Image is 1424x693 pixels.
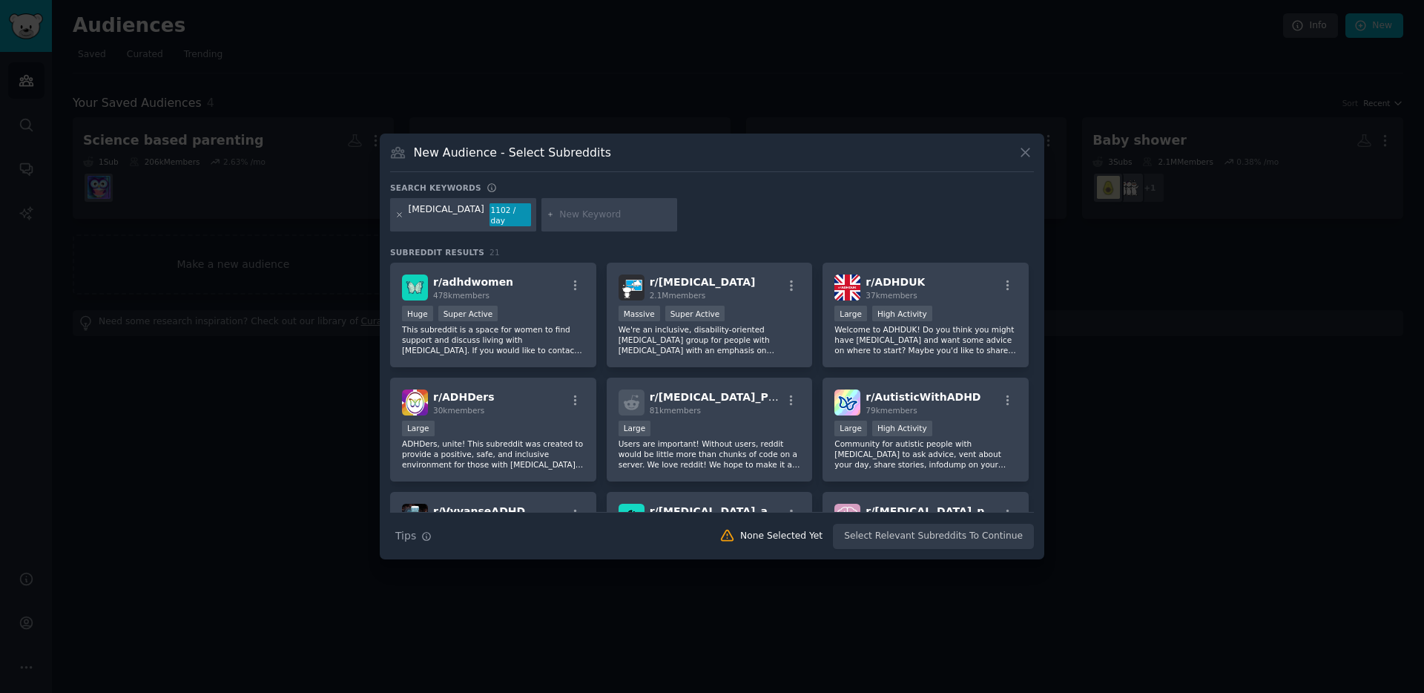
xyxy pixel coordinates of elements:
[433,291,489,300] span: 478k members
[390,523,437,549] button: Tips
[433,391,495,403] span: r/ ADHDers
[650,406,701,415] span: 81k members
[872,421,932,436] div: High Activity
[402,275,428,300] img: adhdwomen
[834,306,867,321] div: Large
[834,421,867,436] div: Large
[866,276,925,288] span: r/ ADHDUK
[438,306,498,321] div: Super Active
[834,390,860,416] img: AutisticWithADHD
[650,291,706,300] span: 2.1M members
[402,306,433,321] div: Huge
[650,276,756,288] span: r/ [MEDICAL_DATA]
[390,247,484,257] span: Subreddit Results
[402,324,584,355] p: This subreddit is a space for women to find support and discuss living with [MEDICAL_DATA]. If yo...
[559,208,672,222] input: New Keyword
[402,504,428,530] img: VyvanseADHD
[402,421,435,436] div: Large
[834,504,860,530] img: ADHD_partners
[866,406,917,415] span: 79k members
[619,421,651,436] div: Large
[409,203,484,227] div: [MEDICAL_DATA]
[619,324,801,355] p: We're an inclusive, disability-oriented [MEDICAL_DATA] group for people with [MEDICAL_DATA] with ...
[619,439,801,470] p: Users are important! Without users, reddit would be little more than chunks of code on a server. ...
[489,203,531,227] div: 1102 / day
[402,439,584,470] p: ADHDers, unite! This subreddit was created to provide a positive, safe, and inclusive environment...
[414,145,611,160] h3: New Audience - Select Subreddits
[489,248,500,257] span: 21
[619,275,645,300] img: ADHD
[834,275,860,300] img: ADHDUK
[395,528,416,544] span: Tips
[390,183,481,193] h3: Search keywords
[866,391,980,403] span: r/ AutisticWithADHD
[402,390,428,416] img: ADHDers
[834,324,1017,355] p: Welcome to ADHDUK! Do you think you might have [MEDICAL_DATA] and want some advice on where to st...
[872,306,932,321] div: High Activity
[433,276,513,288] span: r/ adhdwomen
[650,391,840,403] span: r/ [MEDICAL_DATA]_Programmers
[834,439,1017,470] p: Community for autistic people with [MEDICAL_DATA] to ask advice, vent about your day, share stori...
[665,306,725,321] div: Super Active
[619,504,645,530] img: adhd_anxiety
[433,406,484,415] span: 30k members
[740,530,823,543] div: None Selected Yet
[650,505,804,517] span: r/ [MEDICAL_DATA]_anxiety
[866,291,917,300] span: 37k members
[433,505,525,517] span: r/ VyvanseADHD
[866,505,1027,517] span: r/ [MEDICAL_DATA]_partners
[619,306,660,321] div: Massive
